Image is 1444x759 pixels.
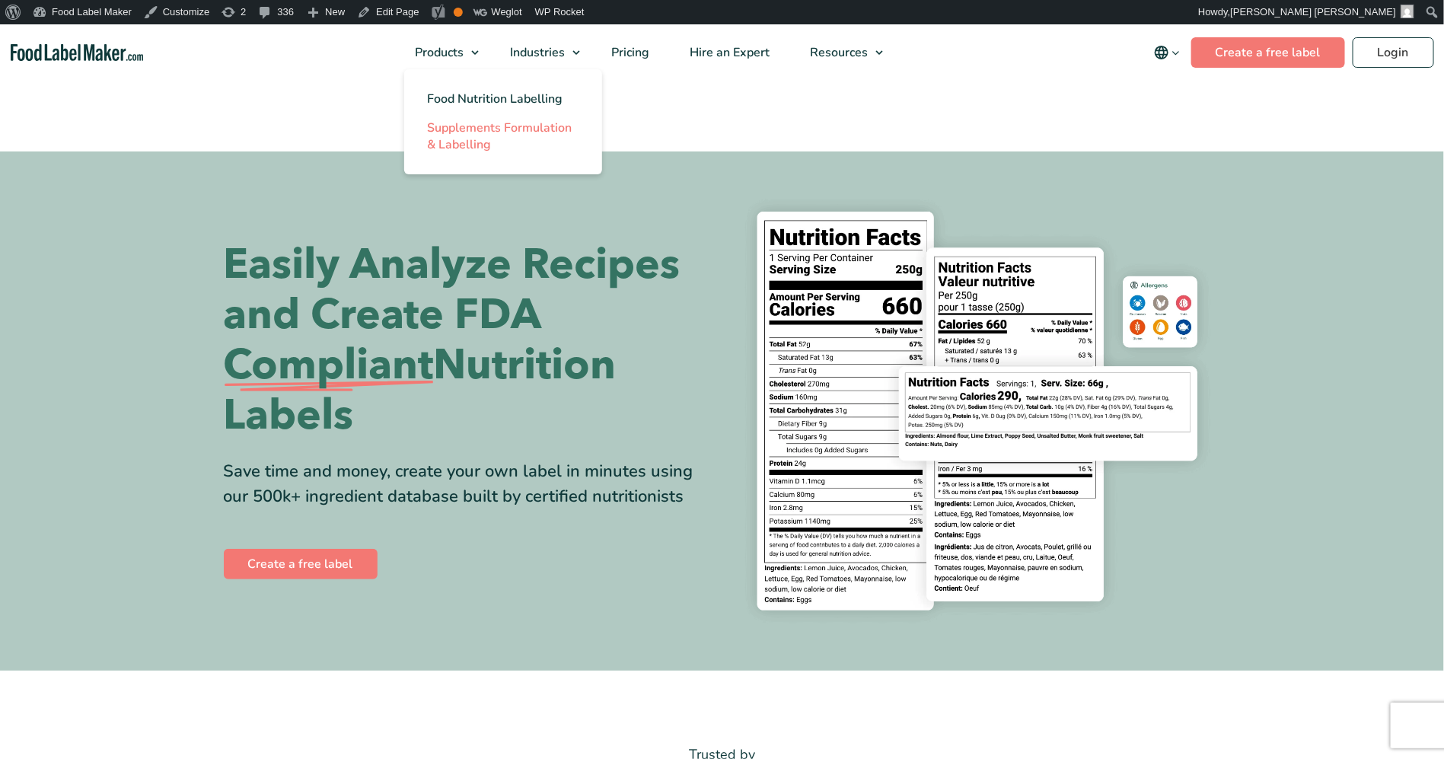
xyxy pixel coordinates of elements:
span: Food Nutrition Labelling [427,91,563,107]
h1: Easily Analyze Recipes and Create FDA Nutrition Labels [224,240,711,441]
span: Products [410,44,465,61]
a: Create a free label [224,549,378,579]
div: OK [454,8,463,17]
div: Save time and money, create your own label in minutes using our 500k+ ingredient database built b... [224,459,711,509]
a: Products [395,24,486,81]
a: Food Nutrition Labelling [404,85,602,113]
a: Resources [790,24,891,81]
span: Supplements Formulation & Labelling [427,120,572,153]
span: Industries [505,44,566,61]
span: [PERSON_NAME] [PERSON_NAME] [1231,6,1396,18]
a: Pricing [591,24,666,81]
a: Create a free label [1191,37,1345,68]
a: Hire an Expert [670,24,786,81]
span: Compliant [224,340,434,391]
a: Industries [490,24,588,81]
span: Resources [805,44,869,61]
span: Hire an Expert [685,44,771,61]
span: Pricing [607,44,651,61]
a: Supplements Formulation & Labelling [404,113,602,159]
a: Login [1353,37,1434,68]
